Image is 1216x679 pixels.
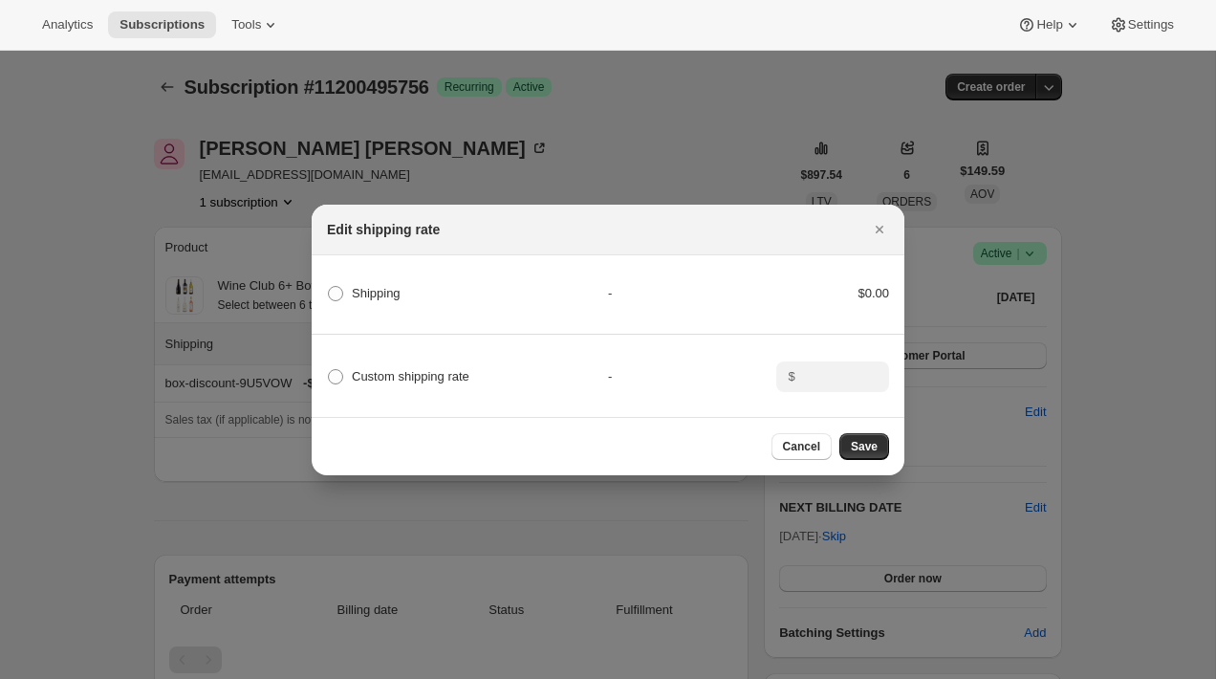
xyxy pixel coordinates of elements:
[1128,17,1174,33] span: Settings
[1006,11,1093,38] button: Help
[771,433,832,460] button: Cancel
[776,284,889,303] div: $0.00
[866,216,893,243] button: Close
[119,17,205,33] span: Subscriptions
[788,369,794,383] span: $
[839,433,889,460] button: Save
[42,17,93,33] span: Analytics
[31,11,104,38] button: Analytics
[608,367,776,386] div: -
[352,286,401,300] span: Shipping
[1036,17,1062,33] span: Help
[352,369,469,383] span: Custom shipping rate
[231,17,261,33] span: Tools
[608,284,776,303] div: -
[1097,11,1185,38] button: Settings
[108,11,216,38] button: Subscriptions
[783,439,820,454] span: Cancel
[851,439,878,454] span: Save
[220,11,292,38] button: Tools
[327,220,440,239] h2: Edit shipping rate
